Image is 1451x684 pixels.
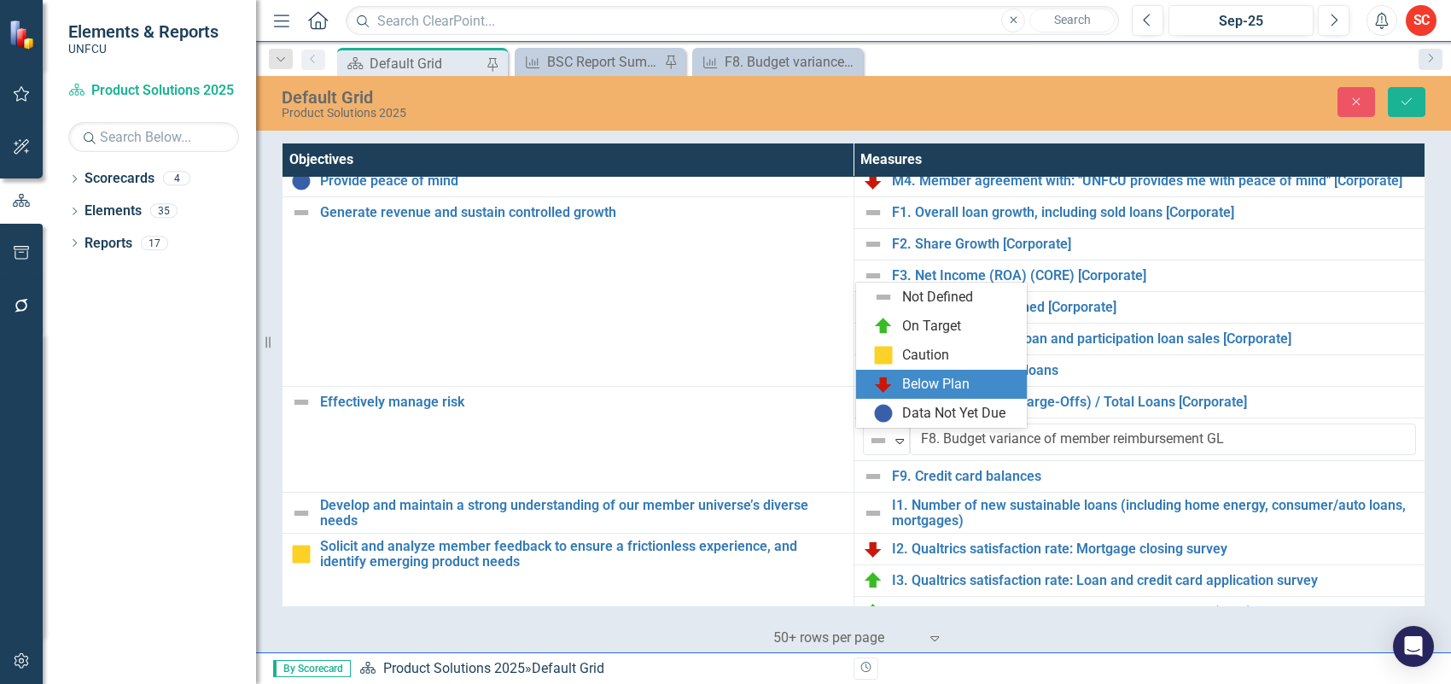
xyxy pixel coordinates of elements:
[902,317,961,336] div: On Target
[863,171,883,191] img: Below Plan
[1174,11,1308,32] div: Sep-25
[291,392,312,412] img: Not Defined
[863,570,883,591] img: On Target
[892,469,1417,484] a: F9. Credit card balances
[892,173,1417,189] a: M4. Member agreement with: "UNFCU provides me with peace of mind" [Corporate]
[282,88,919,107] div: Default Grid
[863,266,883,286] img: Not Defined
[892,498,1417,528] a: I1. Number of new sustainable loans (including home energy, consumer/auto loans, mortgages)
[902,288,973,307] div: Not Defined
[68,21,219,42] span: Elements & Reports
[892,541,1417,557] a: I2. Qualtrics satisfaction rate: Mortgage closing survey
[873,316,894,336] img: On Target
[68,42,219,56] small: UNFCU
[696,51,859,73] a: F8. Budget variance of member reimbursement GL
[359,659,841,679] div: »
[863,539,883,559] img: Below Plan
[873,287,894,307] img: Not Defined
[68,122,239,152] input: Search Below...
[291,202,312,223] img: Not Defined
[892,605,1417,620] a: I4. Qualtrics satisfaction rate: Loan servicing survey (VoM)
[902,375,970,395] div: Below Plan
[725,51,859,73] div: F8. Budget variance of member reimbursement GL
[892,237,1417,252] a: F2. Share Growth [Corporate]
[273,660,351,677] span: By Scorecard
[346,6,1119,36] input: Search ClearPoint...
[320,498,845,528] a: Develop and maintain a strong understanding of our member universe’s diverse needs
[547,51,660,73] div: BSC Report Summary
[902,346,949,365] div: Caution
[320,395,845,410] a: Effectively manage risk
[863,503,883,523] img: Not Defined
[892,268,1417,284] a: F3. Net Income (ROA) (CORE) [Corporate]
[383,660,525,676] a: Product Solutions 2025
[868,430,889,451] img: Not Defined
[1393,626,1434,667] div: Open Intercom Messenger
[873,345,894,365] img: Caution
[892,331,1417,347] a: F5. Combined whole loan and participation loan sales [Corporate]
[519,51,660,73] a: BSC Report Summary
[320,205,845,220] a: Generate revenue and sustain controlled growth
[873,403,894,424] img: Data Not Yet Due
[863,234,883,254] img: Not Defined
[150,204,178,219] div: 35
[892,395,1417,410] a: F7. (Delinquency & Charge-Offs) / Total Loans [Corporate]
[1029,9,1115,32] button: Search
[892,300,1417,315] a: F4. New HELOCs opened [Corporate]
[873,374,894,395] img: Below Plan
[84,234,132,254] a: Reports
[84,169,154,189] a: Scorecards
[863,466,883,487] img: Not Defined
[163,172,190,186] div: 4
[282,107,919,120] div: Product Solutions 2025
[84,202,142,221] a: Elements
[910,424,1417,455] input: Name
[902,404,1005,424] div: Data Not Yet Due
[892,363,1417,378] a: F6. Sale of mortgage loans
[320,539,845,569] a: Solicit and analyze member feedback to ensure a frictionless experience, and identify emerging pr...
[892,573,1417,588] a: I3. Qualtrics satisfaction rate: Loan and credit card application survey
[9,20,38,50] img: ClearPoint Strategy
[1168,5,1314,36] button: Sep-25
[370,53,482,74] div: Default Grid
[863,602,883,623] img: On Target
[141,236,168,250] div: 17
[68,81,239,101] a: Product Solutions 2025
[863,202,883,223] img: Not Defined
[1406,5,1436,36] button: SC
[320,173,845,189] a: Provide peace of mind
[291,171,312,191] img: Data Not Yet Due
[892,205,1417,220] a: F1. Overall loan growth, including sold loans [Corporate]
[291,503,312,523] img: Not Defined
[532,660,604,676] div: Default Grid
[291,544,312,564] img: Caution
[1054,13,1091,26] span: Search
